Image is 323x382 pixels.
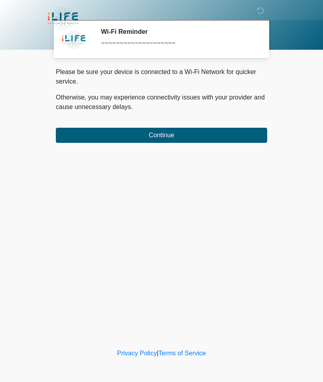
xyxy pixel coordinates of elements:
[157,350,158,357] a: |
[56,128,267,143] button: Continue
[158,350,206,357] a: Terms of Service
[56,67,267,86] p: Please be sure your device is connected to a Wi-Fi Network for quicker service.
[56,93,267,112] p: Otherwise, you may experience connectivity issues with your provider and cause unnecessary delays
[131,103,133,110] span: .
[48,6,78,31] img: iLIFE Anti-Aging Center Logo
[101,39,255,48] div: ~~~~~~~~~~~~~~~~~~~~
[117,350,157,357] a: Privacy Policy
[62,28,86,52] img: Agent Avatar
